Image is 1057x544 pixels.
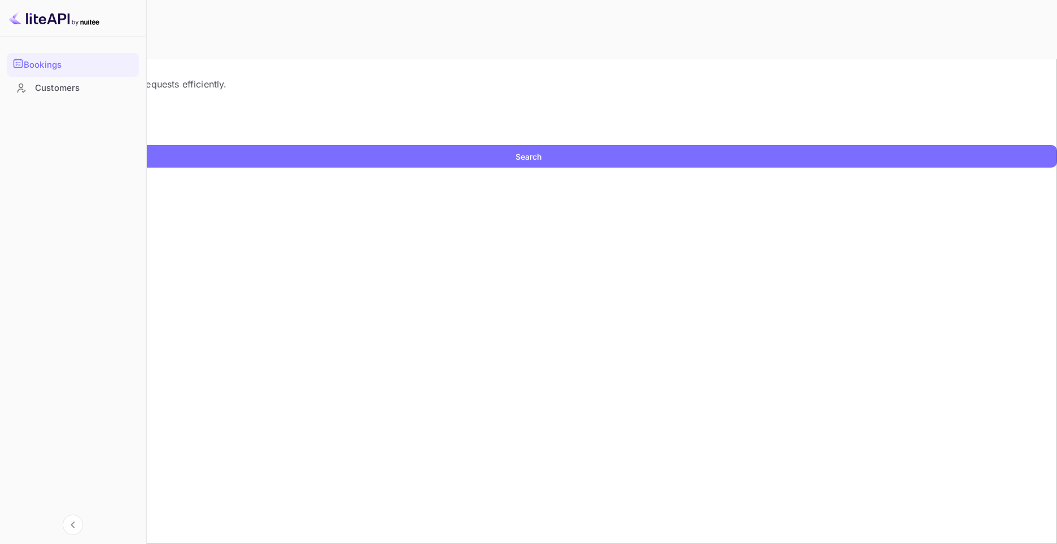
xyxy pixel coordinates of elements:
img: LiteAPI logo [9,9,99,27]
div: Bookings [7,53,139,77]
button: Collapse navigation [63,515,83,535]
a: Bookings [7,53,139,76]
a: Customers [7,77,139,98]
div: Customers [7,77,139,99]
div: Bookings [24,59,133,72]
div: Customers [35,82,133,95]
